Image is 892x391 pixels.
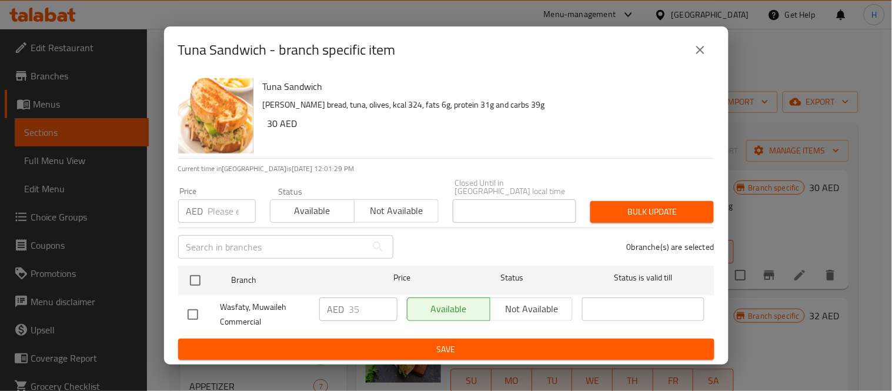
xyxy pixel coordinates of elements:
span: Save [188,342,705,357]
span: Status is valid till [582,270,704,285]
button: Save [178,339,714,360]
span: Bulk update [600,205,704,219]
button: Not available [354,199,439,223]
span: Not available [359,202,434,219]
span: Status [450,270,573,285]
button: Available [270,199,355,223]
button: close [686,36,714,64]
input: Search in branches [178,235,366,259]
h6: 30 AED [268,115,705,132]
span: Available [275,202,350,219]
p: AED [328,302,345,316]
input: Please enter price [349,298,397,321]
p: 0 branche(s) are selected [627,241,714,253]
p: [PERSON_NAME] bread, tuna, olives, kcal 324, fats 6g, protein 31g and carbs 39g [263,98,705,112]
h6: Tuna Sandwich [263,78,705,95]
img: Tuna Sandwich [178,78,253,153]
p: Current time in [GEOGRAPHIC_DATA] is [DATE] 12:01:29 PM [178,163,714,174]
h2: Tuna Sandwich - branch specific item [178,41,396,59]
span: Branch [231,273,353,288]
span: Wasfaty, Muwaileh Commercial [221,300,310,329]
button: Bulk update [590,201,714,223]
span: Price [363,270,441,285]
p: AED [186,204,203,218]
input: Please enter price [208,199,256,223]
